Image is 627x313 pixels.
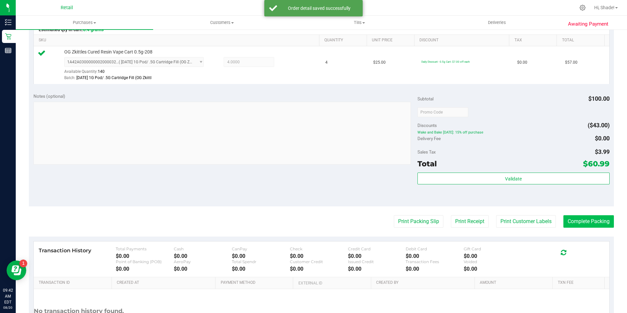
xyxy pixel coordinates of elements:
span: Daily Discount - 0.5g Cart: $7.00 off each [421,60,470,63]
div: AeroPay [174,259,232,264]
div: Voided [464,259,522,264]
a: Created By [376,280,472,285]
a: Amount [480,280,550,285]
div: $0.00 [174,266,232,272]
a: Txn Fee [558,280,602,285]
button: Print Customer Labels [496,215,556,228]
span: OG Zkittles Cured Resin Vape Cart 0.5g-208 [64,49,152,55]
span: $3.99 [595,148,610,155]
div: $0.00 [232,266,290,272]
span: Purchases [16,20,153,26]
th: External ID [293,277,371,289]
inline-svg: Retail [5,33,11,40]
span: $0.00 [595,135,610,142]
div: $0.00 [290,253,348,259]
span: 4 [325,59,328,66]
span: Hi, Shade! [594,5,615,10]
p: 08/20 [3,305,13,310]
span: $60.99 [583,159,610,168]
div: $0.00 [348,253,406,259]
div: $0.00 [348,266,406,272]
div: Manage settings [578,5,587,11]
span: $57.00 [565,59,577,66]
span: [DATE] 1G Pod/ .5G Cartridge Fill (OG Zkittl [76,75,152,80]
a: SKU [39,38,316,43]
button: Print Receipt [451,215,489,228]
a: Tills [291,16,428,30]
span: Wake and Bake [DATE]: 15% off purchase [417,130,610,135]
div: Total Spendr [232,259,290,264]
div: Cash [174,246,232,251]
a: Quantity [324,38,364,43]
span: Validate [505,176,522,181]
a: Payment Method [221,280,291,285]
div: Customer Credit [290,259,348,264]
div: Point of Banking (POB) [116,259,174,264]
span: Batch: [64,75,75,80]
span: Subtotal [417,96,434,101]
a: Customers [153,16,291,30]
button: Print Packing Slip [394,215,443,228]
inline-svg: Reports [5,47,11,54]
div: $0.00 [174,253,232,259]
div: $0.00 [290,266,348,272]
span: Customers [153,20,290,26]
div: $0.00 [116,253,174,259]
div: Available Quantity: [64,67,211,80]
a: Tax [515,38,554,43]
div: Gift Card [464,246,522,251]
inline-svg: Inventory [5,19,11,26]
div: $0.00 [232,253,290,259]
span: Retail [61,5,73,10]
div: Debit Card [406,246,464,251]
iframe: Resource center [7,261,26,280]
span: Sales Tax [417,149,436,155]
div: $0.00 [406,253,464,259]
a: Total [562,38,602,43]
span: $25.00 [373,59,386,66]
a: Deliveries [428,16,566,30]
span: Discounts [417,119,437,131]
div: CanPay [232,246,290,251]
input: Promo Code [417,107,468,117]
div: Total Payments [116,246,174,251]
div: Order detail saved successfully [281,5,358,11]
span: 140 [98,69,105,74]
div: $0.00 [464,253,522,259]
span: Delivery Fee [417,136,441,141]
span: Deliveries [479,20,515,26]
div: Issued Credit [348,259,406,264]
button: Complete Packing [563,215,614,228]
div: Credit Card [348,246,406,251]
div: Check [290,246,348,251]
iframe: Resource center unread badge [19,260,27,267]
span: Notes (optional) [33,94,65,99]
span: Awaiting Payment [568,20,608,28]
p: 09:42 AM EDT [3,287,13,305]
a: Created At [117,280,213,285]
div: Transaction Fees [406,259,464,264]
div: $0.00 [406,266,464,272]
div: $0.00 [464,266,522,272]
a: Unit Price [372,38,412,43]
button: Validate [417,173,610,184]
a: Discount [419,38,507,43]
span: $100.00 [588,95,610,102]
span: $0.00 [517,59,527,66]
span: Tills [291,20,428,26]
div: $0.00 [116,266,174,272]
span: Total [417,159,437,168]
a: Purchases [16,16,153,30]
span: ($43.00) [588,122,610,129]
a: Transaction ID [39,280,109,285]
